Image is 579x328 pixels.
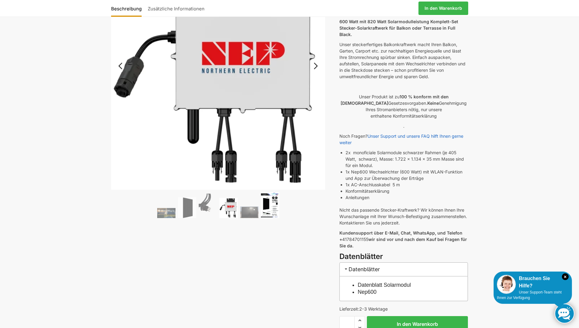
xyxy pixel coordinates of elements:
[497,275,516,294] img: Customer service
[339,123,468,129] p: .
[339,41,468,80] p: Unser steckerfertiges Balkonkraftwerk macht Ihren Balkon, Garten, Carport etc. zur nachhaltigen E...
[339,262,468,276] h3: Datenblätter
[359,306,388,312] span: 2-3 Werktage
[339,207,468,226] p: Nicht das passende Stecker-Kraftwerk? Wir können Ihnen Ihre Wunschanlage mit Ihrer Wunsch-Befesti...
[339,230,462,242] strong: Kundensupport über E-Mail, Chat, WhatsApp, und Telefon +
[111,1,145,16] a: Beschreibung
[346,194,468,201] li: Anleitungen
[355,316,365,324] span: Increase quantity
[346,149,468,169] li: 2x monoficiale Solarmodule schwarzer Rahmen (je 405 Watt, schwarz), Masse: 1.722 x 1.134 x 35 mm ...
[339,230,468,249] p: 41784701155
[341,94,449,106] strong: 100 % konform mit den [DEMOGRAPHIC_DATA]
[346,188,468,194] li: Konformitätserklärung
[346,169,468,181] li: 1x Nep600 Wechselrichter (600 Watt) mit WLAN-Funktion und App zur Überwachung der Erträge
[339,133,468,146] p: Noch Fragen?
[418,2,468,15] a: In den Warenkorb
[427,100,439,106] strong: Keine
[339,93,468,119] p: Unser Produkt ist zu Gesetzesvorgaben. Genehmigung Ihres Stromanbieters nötig, nur unsere enthalt...
[145,1,208,16] a: Zusätzliche Informationen
[358,289,377,295] a: Nep600
[562,273,569,280] i: Schließen
[178,197,196,218] img: TommaTech Vorderseite
[157,208,176,218] img: 2 Balkonkraftwerke
[339,251,468,262] h3: Datenblätter
[497,275,569,290] div: Brauchen Sie Hilfe?
[339,237,467,248] strong: wir sind vor und nach dem Kauf bei Fragen für Sie da.
[358,282,411,288] a: Datenblatt Solarmodul
[497,290,562,300] span: Unser Support-Team steht Ihnen zur Verfügung
[339,19,458,37] strong: 600 Watt mit 820 Watt Solarmodulleistung Komplett-Set Stecker-Solarkraftwerk für Balkon oder Terr...
[261,192,279,218] img: Balkonkraftwerk 600/810 Watt Fullblack – Bild 6
[219,198,238,218] img: NEP 800 Drosselbar auf 600 Watt
[339,306,388,312] span: Lieferzeit:
[346,181,468,188] li: 1x AC-Anschlusskabel 5 m
[199,194,217,218] img: Anschlusskabel-3meter_schweizer-stecker
[240,206,259,218] img: Balkonkraftwerk 600/810 Watt Fullblack – Bild 5
[339,133,463,145] a: Unser Support und unsere FAQ hilft Ihnen gerne weiter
